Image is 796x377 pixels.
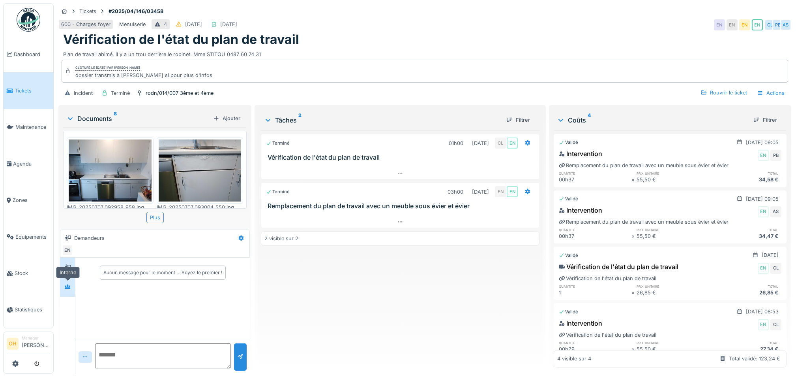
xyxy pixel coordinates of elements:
div: × [631,232,637,240]
div: Terminé [266,140,290,147]
a: OH Manager[PERSON_NAME] [7,335,50,354]
div: Incident [74,89,93,97]
div: Rouvrir le ticket [697,87,750,98]
h3: Vérification de l'état du plan de travail [268,154,536,161]
div: Total validé: 123,24 € [729,355,780,363]
div: CL [495,138,506,149]
div: 26,85 € [709,289,781,296]
div: × [631,289,637,296]
div: 2 visible sur 2 [264,235,298,242]
div: Vérification de l'état du plan de travail [559,275,656,282]
div: IMG_20250707_093004_550.jpg [157,204,243,211]
div: Menuiserie [119,21,146,28]
div: EN [758,263,769,274]
h6: quantité [559,227,631,232]
h6: prix unitaire [637,340,709,345]
div: CL [770,263,781,274]
div: × [631,176,637,183]
img: Badge_color-CXgf-gQk.svg [17,8,40,32]
div: [DATE] 09:05 [746,139,779,146]
a: Équipements [4,219,53,255]
span: Dashboard [14,51,50,58]
div: [DATE] [185,21,202,28]
div: Validé [559,252,578,259]
div: EN [758,150,769,161]
div: EN [507,138,518,149]
h6: total [709,171,781,176]
div: Remplacement du plan de travail avec un meuble sous évier et évier [559,218,729,226]
div: EN [758,319,769,330]
div: 55,50 € [637,232,709,240]
div: Aucun message pour le moment … Soyez le premier ! [103,269,222,276]
div: Remplacement du plan de travail avec un meuble sous évier et évier [559,162,729,169]
div: 00h37 [559,232,631,240]
div: CL [764,19,775,30]
a: Agenda [4,145,53,182]
a: Maintenance [4,109,53,145]
div: rodn/014/007 3ème et 4ème [146,89,214,97]
h6: prix unitaire [637,171,709,176]
span: Agenda [13,160,50,168]
a: Dashboard [4,36,53,72]
span: Stock [15,270,50,277]
div: 4 [164,21,167,28]
div: Validé [559,309,578,315]
h6: total [709,284,781,289]
div: × [631,345,637,353]
li: OH [7,338,19,350]
div: 34,58 € [709,176,781,183]
div: Clôturé le [DATE] par [PERSON_NAME] [75,65,140,71]
div: Terminé [266,188,290,195]
sup: 4 [588,115,591,125]
div: 27,34 € [709,345,781,353]
a: Stock [4,255,53,291]
div: EN [495,186,506,197]
h1: Vérification de l'état du plan de travail [63,32,299,47]
div: Filtrer [503,115,533,125]
div: [DATE] [762,251,779,259]
div: dossier transmis à [PERSON_NAME] si pour plus d'infos [75,72,212,79]
div: EN [727,19,738,30]
div: Actions [753,87,788,99]
span: Maintenance [15,123,50,131]
img: l91xglqnev28ciyvtosjbfu4vilc [159,139,242,202]
div: AS [770,206,781,217]
a: Zones [4,182,53,219]
div: AS [780,19,791,30]
h6: quantité [559,171,631,176]
div: EN [62,245,73,256]
li: [PERSON_NAME] [22,335,50,352]
div: EN [739,19,750,30]
div: 1 [559,289,631,296]
img: b0f4u4smt1trl8npo5zsjzmyfwi5 [69,139,152,202]
div: Terminé [111,89,130,97]
div: EN [758,206,769,217]
div: EN [507,186,518,197]
a: Tickets [4,72,53,109]
div: [DATE] [472,188,489,196]
div: Vérification de l'état du plan de travail [559,331,656,339]
div: Intervention [559,319,602,328]
div: Ajouter [210,113,243,124]
div: Vérification de l'état du plan de travail [559,262,678,271]
strong: #2025/04/146/03458 [105,8,167,15]
div: 26,85 € [637,289,709,296]
div: 00h37 [559,176,631,183]
span: Tickets [15,87,50,94]
a: Statistiques [4,292,53,328]
div: Plan de travail abimé, il y a un trou derrière le robinet. Mme STITOU 0487 60 74 31 [63,47,787,58]
div: Validé [559,139,578,146]
div: Tickets [79,8,96,15]
h6: prix unitaire [637,227,709,232]
div: [DATE] [472,139,489,147]
div: 55,50 € [637,176,709,183]
div: EN [714,19,725,30]
div: Intervention [559,149,602,158]
div: Filtrer [750,115,780,125]
span: Statistiques [15,306,50,313]
span: Équipements [15,233,50,241]
div: [DATE] 09:05 [746,195,779,203]
h3: Remplacement du plan de travail avec un meuble sous évier et évier [268,202,536,210]
div: IMG_20250707_092958_958.jpg [67,204,154,211]
div: Manager [22,335,50,341]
